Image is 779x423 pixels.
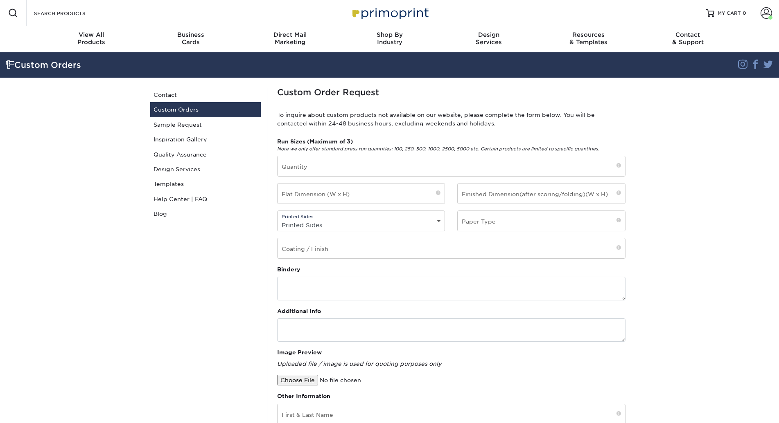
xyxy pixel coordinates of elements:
[638,31,738,46] div: & Support
[141,31,240,38] span: Business
[439,31,539,46] div: Services
[277,138,353,145] strong: Run Sizes (Maximum of 3)
[638,31,738,38] span: Contact
[439,26,539,52] a: DesignServices
[277,360,441,367] em: Uploaded file / image is used for quoting purposes only
[638,26,738,52] a: Contact& Support
[150,162,261,177] a: Design Services
[42,26,141,52] a: View AllProducts
[349,4,431,22] img: Primoprint
[539,31,638,46] div: & Templates
[277,111,625,128] p: To inquire about custom products not available on our website, please complete the form below. Yo...
[743,10,746,16] span: 0
[141,26,240,52] a: BusinessCards
[340,26,439,52] a: Shop ByIndustry
[150,132,261,147] a: Inspiration Gallery
[439,31,539,38] span: Design
[539,31,638,38] span: Resources
[150,147,261,162] a: Quality Assurance
[240,31,340,38] span: Direct Mail
[277,87,625,97] h1: Custom Order Request
[42,31,141,46] div: Products
[277,393,330,399] strong: Other Information
[340,31,439,46] div: Industry
[277,349,322,356] strong: Image Preview
[240,31,340,46] div: Marketing
[718,10,741,17] span: MY CART
[277,308,321,314] strong: Additional Info
[150,206,261,221] a: Blog
[33,8,113,18] input: SEARCH PRODUCTS.....
[150,192,261,206] a: Help Center | FAQ
[150,102,261,117] a: Custom Orders
[150,117,261,132] a: Sample Request
[340,31,439,38] span: Shop By
[42,31,141,38] span: View All
[141,31,240,46] div: Cards
[277,266,300,273] strong: Bindery
[539,26,638,52] a: Resources& Templates
[150,87,261,102] a: Contact
[240,26,340,52] a: Direct MailMarketing
[150,177,261,191] a: Templates
[277,146,599,152] em: Note we only offer standard press run quantities: 100, 250, 500, 1000, 2500, 5000 etc. Certain pr...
